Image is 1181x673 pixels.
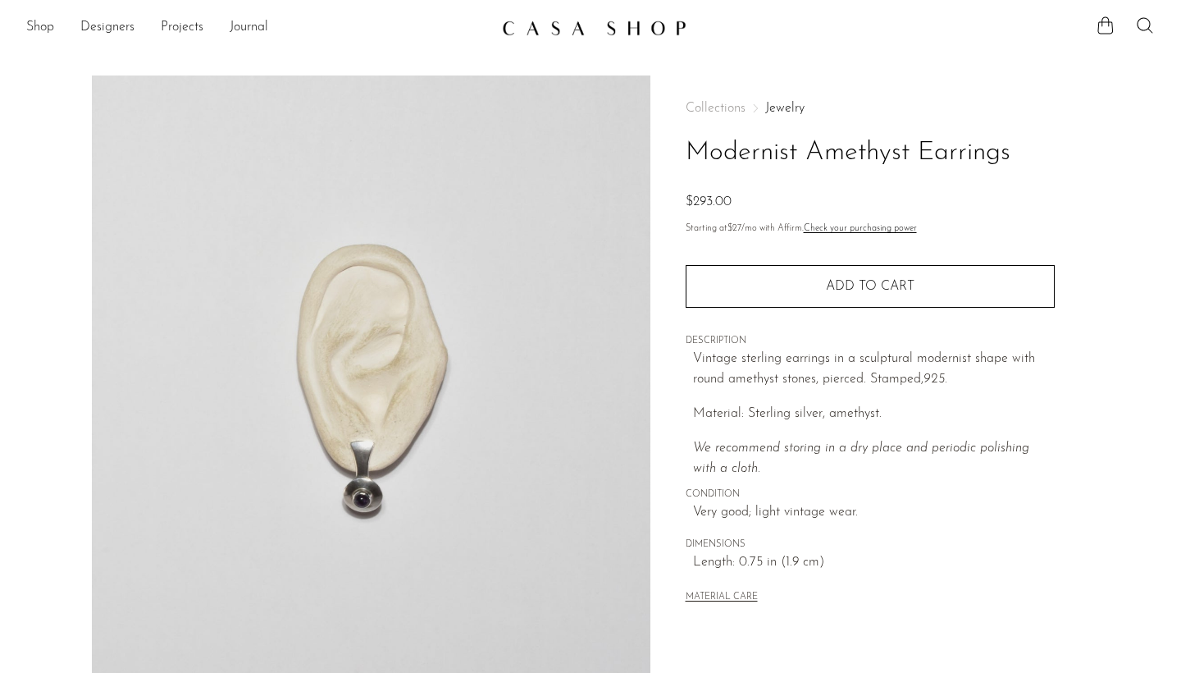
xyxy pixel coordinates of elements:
button: MATERIAL CARE [686,592,758,604]
p: Vintage sterling earrings in a sculptural modernist shape with round amethyst stones, pierced. St... [693,349,1055,391]
a: Journal [230,17,268,39]
a: Projects [161,17,203,39]
button: Add to cart [686,265,1055,308]
span: Add to cart [826,280,914,293]
em: 925. [923,373,947,386]
nav: Breadcrumbs [686,102,1055,115]
span: Length: 0.75 in (1.9 cm) [693,552,1055,574]
span: CONDITION [686,488,1055,502]
a: Jewelry [765,102,805,115]
span: DESCRIPTION [686,334,1055,349]
p: Material: Sterling silver, amethyst. [693,404,1055,425]
span: $27 [727,224,741,233]
span: Very good; light vintage wear. [693,502,1055,524]
a: Shop [26,17,54,39]
a: Check your purchasing power - Learn more about Affirm Financing (opens in modal) [804,224,917,233]
ul: NEW HEADER MENU [26,14,489,42]
span: Collections [686,102,746,115]
em: We recommend storing in a dry place and periodic polishing with a cloth. [693,442,1029,476]
nav: Desktop navigation [26,14,489,42]
p: Starting at /mo with Affirm. [686,222,1055,236]
h1: Modernist Amethyst Earrings [686,132,1055,174]
span: $293.00 [686,195,732,208]
a: Designers [80,17,135,39]
span: DIMENSIONS [686,538,1055,552]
